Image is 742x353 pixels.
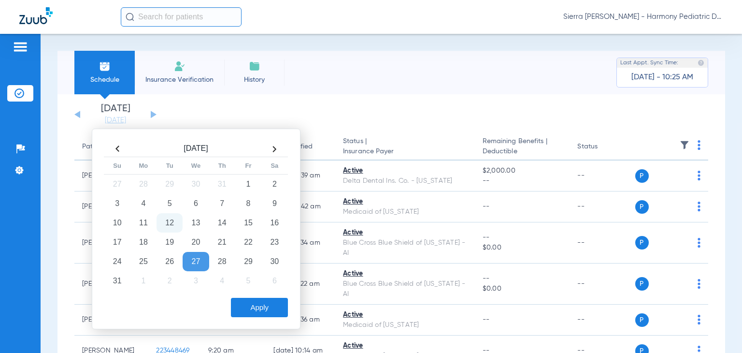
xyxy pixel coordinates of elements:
[335,133,475,161] th: Status |
[483,203,490,210] span: --
[698,140,700,150] img: group-dot-blue.svg
[343,341,467,351] div: Active
[82,142,125,152] div: Patient Name
[483,316,490,323] span: --
[563,12,723,22] span: Sierra [PERSON_NAME] - Harmony Pediatric Dentistry Camas
[570,305,635,336] td: --
[698,59,704,66] img: last sync help info
[635,277,649,291] span: P
[343,269,467,279] div: Active
[680,140,689,150] img: filter.svg
[475,133,570,161] th: Remaining Benefits |
[13,41,28,53] img: hamburger-icon
[343,310,467,320] div: Active
[343,166,467,176] div: Active
[343,176,467,186] div: Delta Dental Ins. Co. - [US_STATE]
[343,197,467,207] div: Active
[343,279,467,299] div: Blue Cross Blue Shield of [US_STATE] - AI
[86,104,144,125] li: [DATE]
[343,207,467,217] div: Medicaid of [US_STATE]
[620,58,678,68] span: Last Appt. Sync Time:
[570,264,635,305] td: --
[19,7,53,24] img: Zuub Logo
[483,176,562,186] span: --
[483,147,562,157] span: Deductible
[483,233,562,243] span: --
[343,228,467,238] div: Active
[343,147,467,157] span: Insurance Payer
[142,75,217,85] span: Insurance Verification
[121,7,242,27] input: Search for patients
[483,243,562,253] span: $0.00
[483,166,562,176] span: $2,000.00
[570,191,635,222] td: --
[249,60,260,72] img: History
[483,274,562,284] span: --
[698,171,700,180] img: group-dot-blue.svg
[266,222,335,264] td: [DATE] 9:34 AM
[126,13,134,21] img: Search Icon
[635,200,649,214] span: P
[266,264,335,305] td: [DATE] 9:22 AM
[343,320,467,330] div: Medicaid of [US_STATE]
[570,133,635,161] th: Status
[174,60,185,72] img: Manual Insurance Verification
[231,75,277,85] span: History
[570,161,635,191] td: --
[698,238,700,248] img: group-dot-blue.svg
[694,307,742,353] iframe: Chat Widget
[266,161,335,191] td: [DATE] 8:39 AM
[635,169,649,183] span: P
[570,222,635,264] td: --
[631,73,693,82] span: [DATE] - 10:25 AM
[231,298,288,317] button: Apply
[99,60,111,72] img: Schedule
[86,116,144,125] a: [DATE]
[273,142,328,152] div: Last Verified
[266,305,335,336] td: [DATE] 9:36 AM
[698,279,700,289] img: group-dot-blue.svg
[343,238,467,258] div: Blue Cross Blue Shield of [US_STATE] - AI
[635,313,649,327] span: P
[483,284,562,294] span: $0.00
[130,141,261,157] th: [DATE]
[82,75,128,85] span: Schedule
[82,142,141,152] div: Patient Name
[266,191,335,222] td: [DATE] 8:42 AM
[698,202,700,211] img: group-dot-blue.svg
[635,236,649,250] span: P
